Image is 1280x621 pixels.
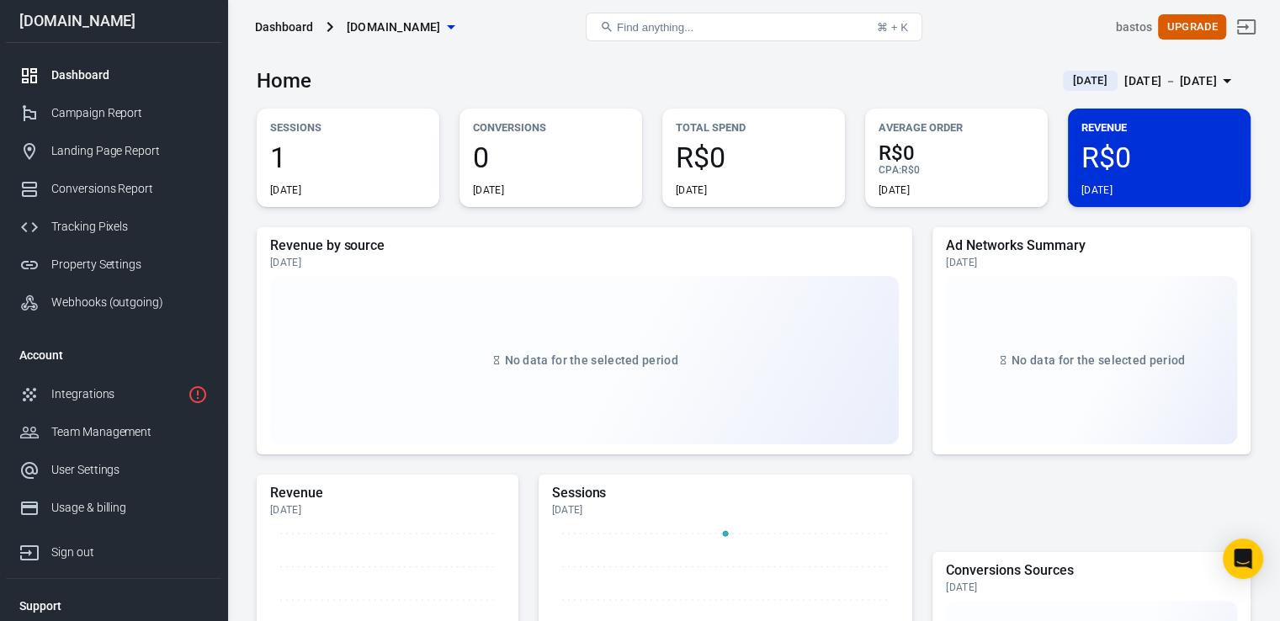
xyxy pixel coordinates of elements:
[270,183,301,197] div: [DATE]
[1081,119,1237,136] p: Revenue
[6,56,221,94] a: Dashboard
[51,180,208,198] div: Conversions Report
[473,119,629,136] p: Conversions
[946,256,1237,269] div: [DATE]
[51,423,208,441] div: Team Management
[946,237,1237,254] h5: Ad Networks Summary
[879,183,910,197] div: [DATE]
[676,183,707,197] div: [DATE]
[255,19,313,35] div: Dashboard
[617,21,693,34] span: Find anything...
[257,69,311,93] h3: Home
[1116,19,1152,36] div: Account id: gzTo5W2d
[1049,67,1251,95] button: [DATE][DATE] － [DATE]
[51,104,208,122] div: Campaign Report
[51,385,181,403] div: Integrations
[505,353,678,367] span: No data for the selected period
[473,183,504,197] div: [DATE]
[676,119,831,136] p: Total Spend
[1226,7,1267,47] a: Sign out
[6,246,221,284] a: Property Settings
[946,581,1237,594] div: [DATE]
[879,119,1034,136] p: Average Order
[51,461,208,479] div: User Settings
[552,485,900,502] h5: Sessions
[51,499,208,517] div: Usage & billing
[6,284,221,321] a: Webhooks (outgoing)
[270,256,899,269] div: [DATE]
[270,143,426,172] span: 1
[473,143,629,172] span: 0
[270,503,505,517] div: [DATE]
[340,12,461,43] button: [DOMAIN_NAME]
[946,562,1237,579] h5: Conversions Sources
[6,94,221,132] a: Campaign Report
[586,13,922,41] button: Find anything...⌘ + K
[6,413,221,451] a: Team Management
[51,256,208,273] div: Property Settings
[6,375,221,413] a: Integrations
[6,208,221,246] a: Tracking Pixels
[6,489,221,527] a: Usage & billing
[1081,183,1113,197] div: [DATE]
[6,13,221,29] div: [DOMAIN_NAME]
[270,237,899,254] h5: Revenue by source
[676,143,831,172] span: R$0
[347,17,441,38] span: discounthour.shop
[879,164,901,176] span: CPA :
[1081,143,1237,172] span: R$0
[51,142,208,160] div: Landing Page Report
[51,294,208,311] div: Webhooks (outgoing)
[1012,353,1185,367] span: No data for the selected period
[270,485,505,502] h5: Revenue
[270,119,426,136] p: Sessions
[6,335,221,375] li: Account
[6,132,221,170] a: Landing Page Report
[6,170,221,208] a: Conversions Report
[6,451,221,489] a: User Settings
[877,21,908,34] div: ⌘ + K
[552,503,900,517] div: [DATE]
[51,218,208,236] div: Tracking Pixels
[1223,539,1263,579] div: Open Intercom Messenger
[188,385,208,405] svg: 1 networks not verified yet
[51,66,208,84] div: Dashboard
[6,527,221,571] a: Sign out
[51,544,208,561] div: Sign out
[1158,14,1226,40] button: Upgrade
[1124,71,1217,92] div: [DATE] － [DATE]
[879,143,1034,163] span: R$0
[901,164,920,176] span: R$0
[1066,72,1114,89] span: [DATE]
